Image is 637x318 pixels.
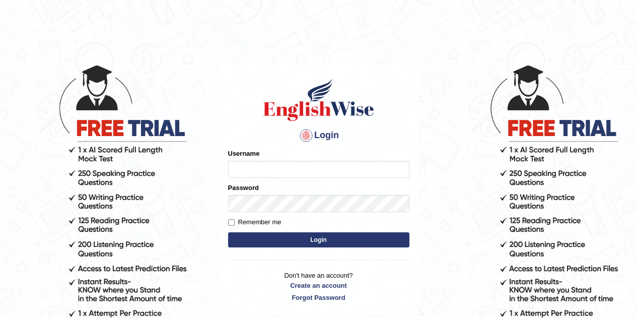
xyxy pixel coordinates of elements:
[261,77,376,122] img: Logo of English Wise sign in for intelligent practice with AI
[228,183,259,193] label: Password
[228,128,409,144] h4: Login
[228,293,409,302] a: Forgot Password
[228,281,409,290] a: Create an account
[228,232,409,247] button: Login
[228,217,281,227] label: Remember me
[228,219,235,226] input: Remember me
[228,271,409,302] p: Don't have an account?
[228,149,260,158] label: Username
